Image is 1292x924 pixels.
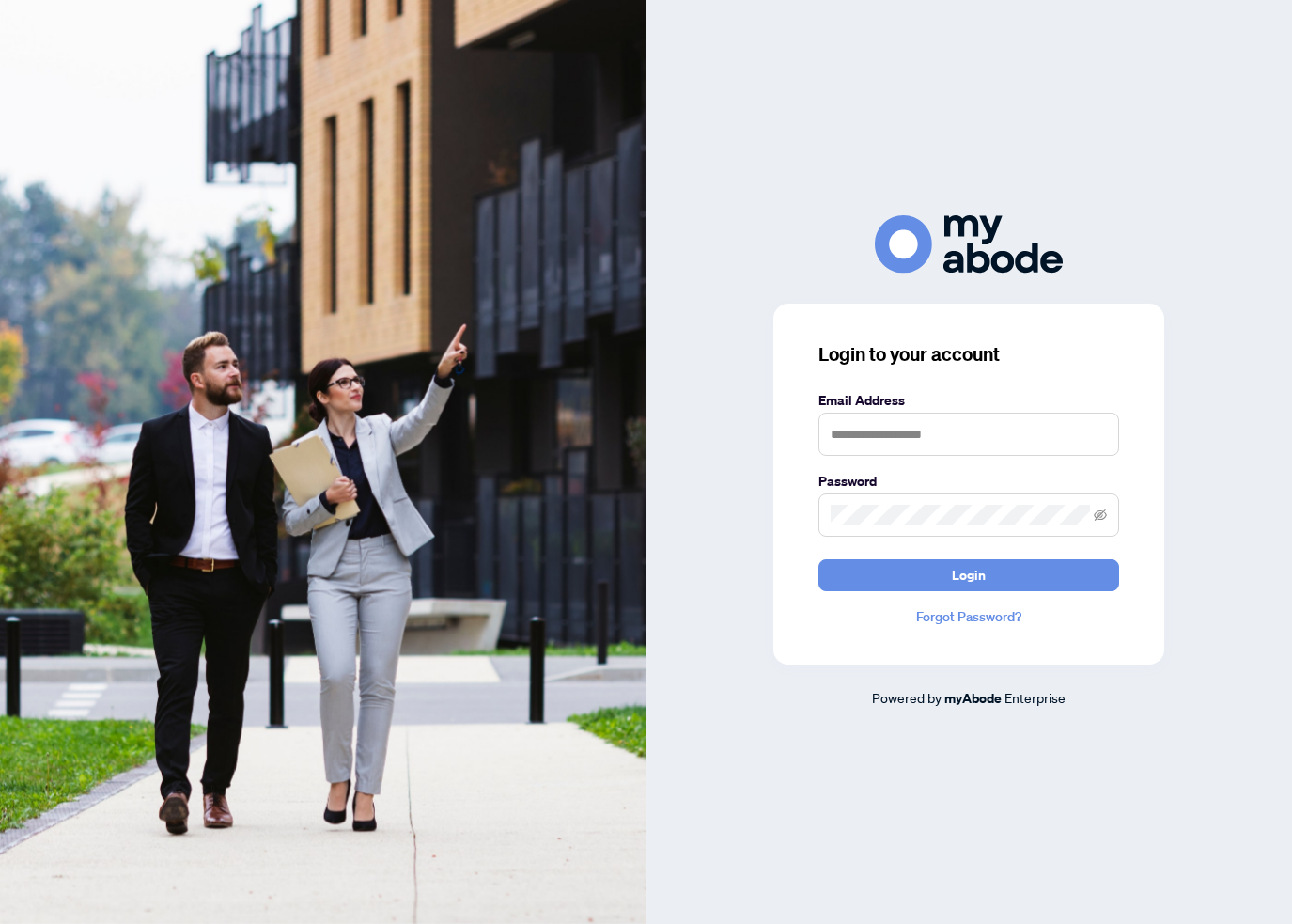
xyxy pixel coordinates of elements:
a: Forgot Password? [818,606,1119,627]
img: ma-logo [875,215,1063,273]
span: Powered by [872,689,942,706]
span: Enterprise [1004,689,1066,706]
span: Login [952,560,986,590]
h3: Login to your account [818,341,1119,368]
label: Email Address [818,390,1119,411]
label: Password [818,471,1119,492]
span: eye-invisible [1094,509,1107,522]
button: Login [818,559,1119,591]
a: myAbode [944,688,1002,709]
